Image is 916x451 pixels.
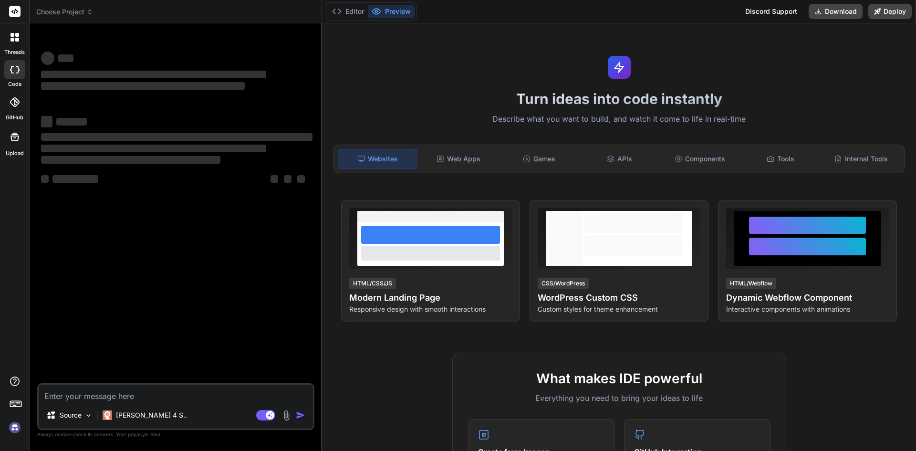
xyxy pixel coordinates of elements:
[739,4,803,19] div: Discord Support
[41,71,266,78] span: ‌
[116,410,187,420] p: [PERSON_NAME] 4 S..
[538,304,700,314] p: Custom styles for theme enhancement
[538,291,700,304] h4: WordPress Custom CSS
[41,52,54,65] span: ‌
[36,7,93,17] span: Choose Project
[741,149,820,169] div: Tools
[868,4,912,19] button: Deploy
[41,145,266,152] span: ‌
[349,278,396,289] div: HTML/CSS/JS
[8,80,21,88] label: code
[7,420,23,436] img: signin
[726,291,889,304] h4: Dynamic Webflow Component
[368,5,415,18] button: Preview
[281,410,292,421] img: attachment
[41,116,52,127] span: ‌
[661,149,739,169] div: Components
[297,175,305,183] span: ‌
[822,149,900,169] div: Internal Tools
[52,175,98,183] span: ‌
[284,175,291,183] span: ‌
[328,113,910,126] p: Describe what you want to build, and watch it come to life in real-time
[6,149,24,157] label: Upload
[726,304,889,314] p: Interactive components with animations
[84,411,93,420] img: Pick Models
[338,149,417,169] div: Websites
[349,291,512,304] h4: Modern Landing Page
[271,175,278,183] span: ‌
[41,133,312,141] span: ‌
[56,118,87,126] span: ‌
[809,4,863,19] button: Download
[41,156,220,164] span: ‌
[538,278,589,289] div: CSS/WordPress
[4,48,25,56] label: threads
[580,149,659,169] div: APIs
[500,149,579,169] div: Games
[726,278,776,289] div: HTML/Webflow
[128,431,145,437] span: privacy
[468,368,770,388] h2: What makes IDE powerful
[349,304,512,314] p: Responsive design with smooth interactions
[103,410,112,420] img: Claude 4 Sonnet
[41,82,245,90] span: ‌
[60,410,82,420] p: Source
[328,90,910,107] h1: Turn ideas into code instantly
[296,410,305,420] img: icon
[37,430,314,439] p: Always double-check its answers. Your in Bind
[6,114,23,122] label: GitHub
[328,5,368,18] button: Editor
[41,175,49,183] span: ‌
[468,392,770,404] p: Everything you need to bring your ideas to life
[58,54,73,62] span: ‌
[419,149,498,169] div: Web Apps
